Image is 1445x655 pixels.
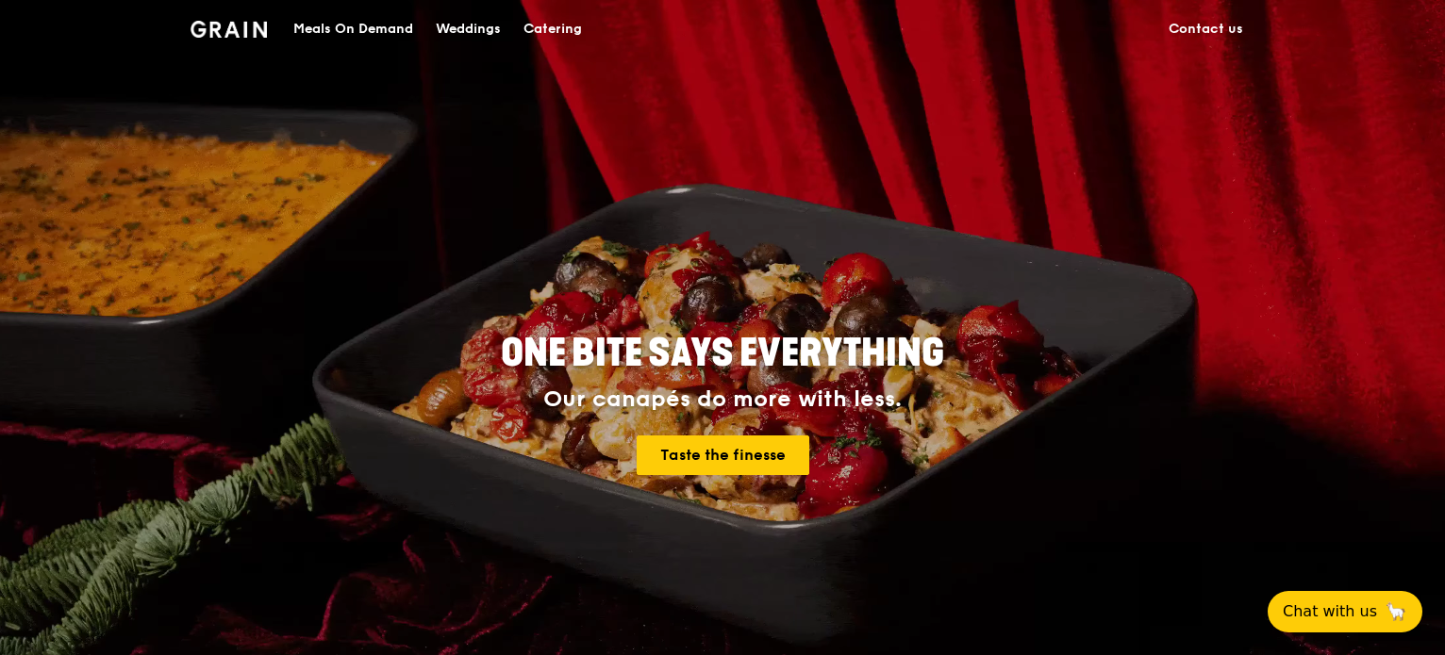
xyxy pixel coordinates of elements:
[501,331,944,376] span: ONE BITE SAYS EVERYTHING
[1283,600,1377,623] span: Chat with us
[436,1,501,57] div: Weddings
[512,1,593,57] a: Catering
[637,435,809,475] a: Taste the finesse
[293,1,413,57] div: Meals On Demand
[383,386,1062,413] div: Our canapés do more with less.
[424,1,512,57] a: Weddings
[1157,1,1254,57] a: Contact us
[191,21,267,38] img: Grain
[523,1,582,57] div: Catering
[1385,600,1407,623] span: 🦙
[1268,591,1422,632] button: Chat with us🦙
